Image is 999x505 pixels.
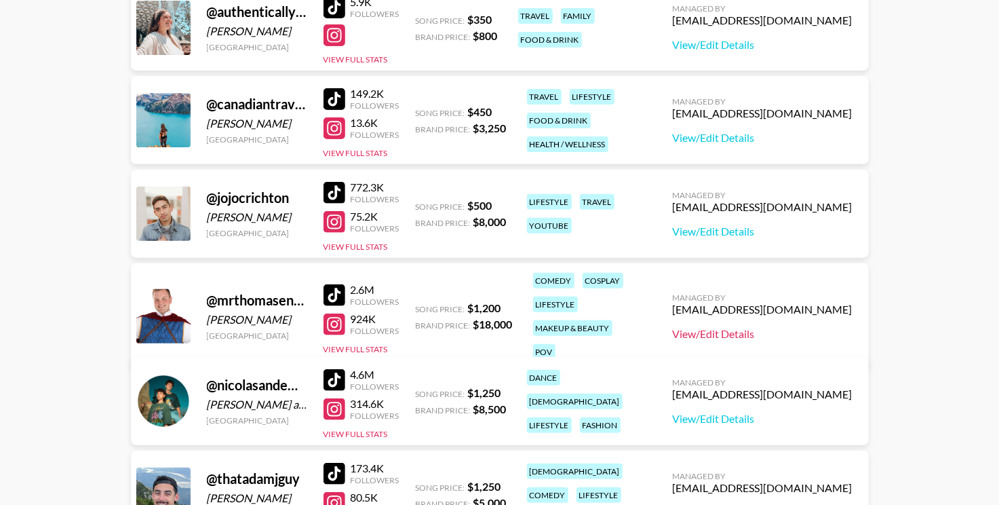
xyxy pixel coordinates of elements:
[527,218,572,233] div: youtube
[351,283,399,297] div: 2.6M
[416,218,471,228] span: Brand Price:
[351,194,399,204] div: Followers
[351,381,399,392] div: Followers
[207,42,307,52] div: [GEOGRAPHIC_DATA]
[351,475,399,485] div: Followers
[416,483,465,493] span: Song Price:
[324,54,388,64] button: View Full Stats
[351,491,399,504] div: 80.5K
[207,313,307,326] div: [PERSON_NAME]
[570,89,614,105] div: lifestyle
[416,16,465,26] span: Song Price:
[207,398,307,411] div: [PERSON_NAME] and [PERSON_NAME]
[533,273,574,288] div: comedy
[351,312,399,326] div: 924K
[207,117,307,130] div: [PERSON_NAME]
[527,194,572,210] div: lifestyle
[673,107,853,120] div: [EMAIL_ADDRESS][DOMAIN_NAME]
[351,116,399,130] div: 13.6K
[207,228,307,238] div: [GEOGRAPHIC_DATA]
[527,113,591,128] div: food & drink
[351,368,399,381] div: 4.6M
[673,38,853,52] a: View/Edit Details
[533,344,555,360] div: pov
[207,24,307,38] div: [PERSON_NAME]
[351,411,399,421] div: Followers
[673,131,853,145] a: View/Edit Details
[351,100,399,111] div: Followers
[416,405,471,415] span: Brand Price:
[207,331,307,341] div: [GEOGRAPHIC_DATA]
[416,320,471,331] span: Brand Price:
[673,412,853,426] a: View/Edit Details
[351,210,399,223] div: 75.2K
[533,320,612,336] div: makeup & beauty
[673,96,853,107] div: Managed By
[207,470,307,487] div: @ thatadamjguy
[527,136,608,152] div: health / wellness
[673,388,853,401] div: [EMAIL_ADDRESS][DOMAIN_NAME]
[673,327,853,341] a: View/Edit Details
[473,29,498,42] strong: $ 800
[351,9,399,19] div: Followers
[518,32,582,48] div: food & drink
[324,429,388,439] button: View Full Stats
[580,417,621,433] div: fashion
[207,96,307,113] div: @ canadiantravelgal
[416,124,471,134] span: Brand Price:
[207,134,307,145] div: [GEOGRAPHIC_DATA]
[324,148,388,158] button: View Full Stats
[561,8,595,24] div: family
[416,389,465,399] span: Song Price:
[527,89,562,105] div: travel
[416,32,471,42] span: Brand Price:
[351,326,399,336] div: Followers
[473,318,513,331] strong: $ 18,000
[416,202,465,212] span: Song Price:
[533,297,578,312] div: lifestyle
[351,181,399,194] div: 772.3K
[518,8,553,24] div: travel
[207,377,307,394] div: @ nicolasandemiliano
[351,462,399,475] div: 173.4K
[580,194,614,210] div: travel
[673,377,853,388] div: Managed By
[207,189,307,206] div: @ jojocrichton
[473,215,507,228] strong: $ 8,000
[673,200,853,214] div: [EMAIL_ADDRESS][DOMAIN_NAME]
[351,397,399,411] div: 314.6K
[468,480,501,493] strong: $ 1,250
[207,415,307,426] div: [GEOGRAPHIC_DATA]
[207,3,307,20] div: @ authenticallykara
[673,303,853,316] div: [EMAIL_ADDRESS][DOMAIN_NAME]
[576,487,621,503] div: lifestyle
[673,481,853,495] div: [EMAIL_ADDRESS][DOMAIN_NAME]
[416,108,465,118] span: Song Price:
[527,394,623,409] div: [DEMOGRAPHIC_DATA]
[351,130,399,140] div: Followers
[468,386,501,399] strong: $ 1,250
[207,292,307,309] div: @ mrthomasenglish
[324,344,388,354] button: View Full Stats
[673,190,853,200] div: Managed By
[673,14,853,27] div: [EMAIL_ADDRESS][DOMAIN_NAME]
[468,105,492,118] strong: $ 450
[583,273,623,288] div: cosplay
[673,293,853,303] div: Managed By
[207,491,307,505] div: [PERSON_NAME]
[207,210,307,224] div: [PERSON_NAME]
[351,87,399,100] div: 149.2K
[468,199,492,212] strong: $ 500
[527,487,568,503] div: comedy
[416,304,465,314] span: Song Price:
[527,370,560,386] div: dance
[673,225,853,238] a: View/Edit Details
[468,301,501,314] strong: $ 1,200
[673,3,853,14] div: Managed By
[673,471,853,481] div: Managed By
[468,13,492,26] strong: $ 350
[324,242,388,252] button: View Full Stats
[473,403,507,415] strong: $ 8,500
[473,121,507,134] strong: $ 3,250
[527,417,572,433] div: lifestyle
